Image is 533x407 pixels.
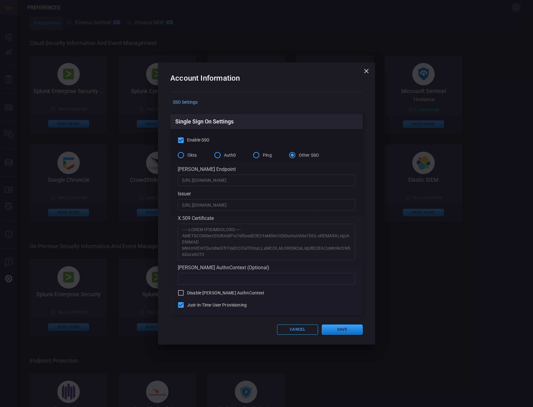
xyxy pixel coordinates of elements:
span: Disable [PERSON_NAME] AuthnContext [187,290,264,296]
span: Enable SSO [187,137,209,143]
h2: Account Information [170,72,363,92]
button: Cancel [277,324,318,335]
div: [PERSON_NAME] AuthnContext (Optional) [178,265,355,271]
div: Issuer [178,191,355,197]
span: Just-in-Time User Provisioning [187,302,247,308]
div: [PERSON_NAME] Endpoint [178,166,355,172]
span: Auth0 [224,152,236,159]
h3: Single Sign On Settings [175,118,234,125]
span: Ping [263,152,272,159]
span: Other SSO [299,152,319,159]
button: Save [322,324,363,335]
textarea: -----LOREM IPSUMDOLORS----- AMET6CONSectEtURAdIPIs7el5sedD3EI/teM0inCiDIDuntutlA6e7DOLoREMA9ALIqU... [182,226,351,257]
div: X.509 Certificate [178,215,355,221]
span: Okta [187,152,197,159]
